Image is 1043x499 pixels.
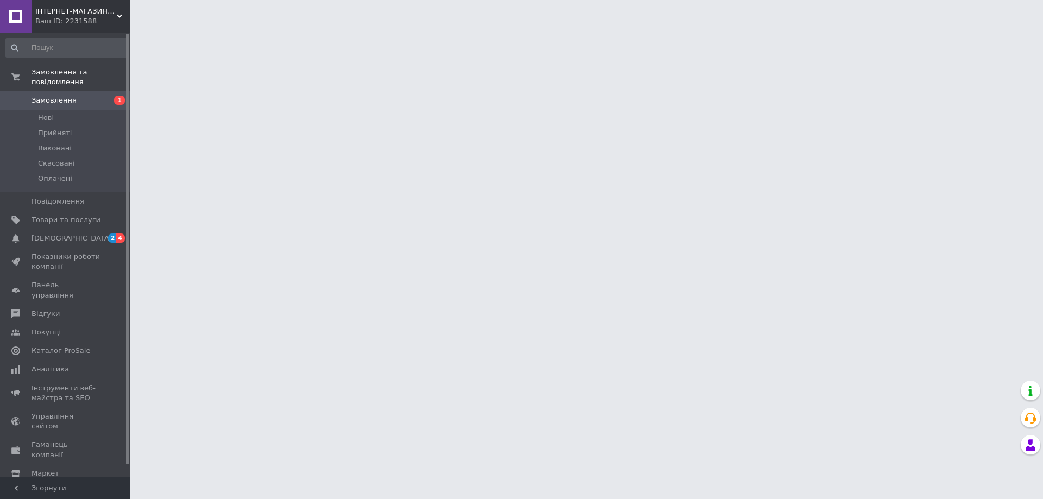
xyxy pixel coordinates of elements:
span: Аналітика [32,364,69,374]
span: Маркет [32,469,59,478]
span: [DEMOGRAPHIC_DATA] [32,233,112,243]
span: ІНТЕРНЕТ-МАГАЗИН ДЛЯ ДРУКАРЕНЬ PRINTSTAR [35,7,117,16]
span: Оплачені [38,174,72,184]
span: 1 [114,96,125,105]
span: Нові [38,113,54,123]
span: Скасовані [38,159,75,168]
span: Покупці [32,327,61,337]
span: Інструменти веб-майстра та SEO [32,383,100,403]
span: Панель управління [32,280,100,300]
span: Повідомлення [32,197,84,206]
span: Виконані [38,143,72,153]
div: Ваш ID: 2231588 [35,16,130,26]
span: Управління сайтом [32,412,100,431]
span: Товари та послуги [32,215,100,225]
span: Показники роботи компанії [32,252,100,271]
span: Замовлення [32,96,77,105]
span: Каталог ProSale [32,346,90,356]
span: Гаманець компанії [32,440,100,459]
span: Відгуки [32,309,60,319]
span: Замовлення та повідомлення [32,67,130,87]
span: Прийняті [38,128,72,138]
span: 2 [108,233,117,243]
span: 4 [116,233,125,243]
input: Пошук [5,38,128,58]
